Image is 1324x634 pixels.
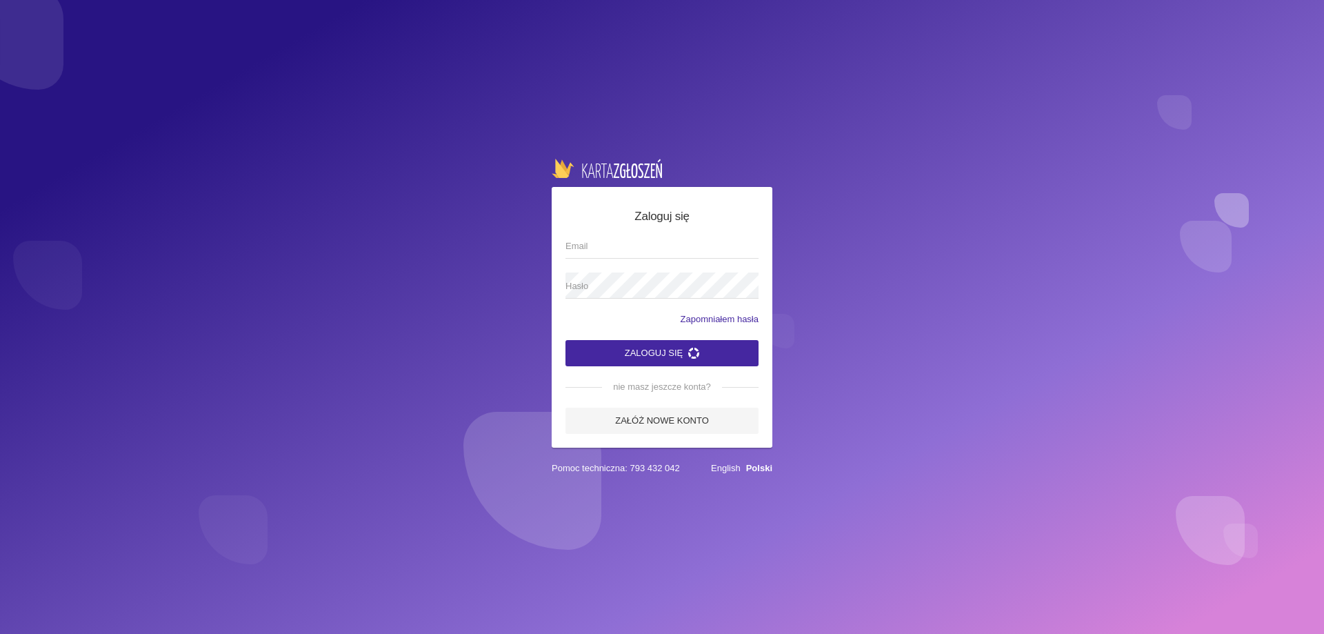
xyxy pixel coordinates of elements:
[565,279,745,293] span: Hasło
[565,232,759,259] input: Email
[552,462,680,475] span: Pomoc techniczna: 793 432 042
[552,159,662,178] img: logo-karta.png
[565,408,759,434] a: Załóż nowe konto
[565,273,759,299] input: Hasło
[746,463,772,473] a: Polski
[681,313,759,326] a: Zapomniałem hasła
[565,208,759,226] h5: Zaloguj się
[602,380,722,394] span: nie masz jeszcze konta?
[565,239,745,253] span: Email
[711,463,741,473] a: English
[565,340,759,366] button: Zaloguj się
